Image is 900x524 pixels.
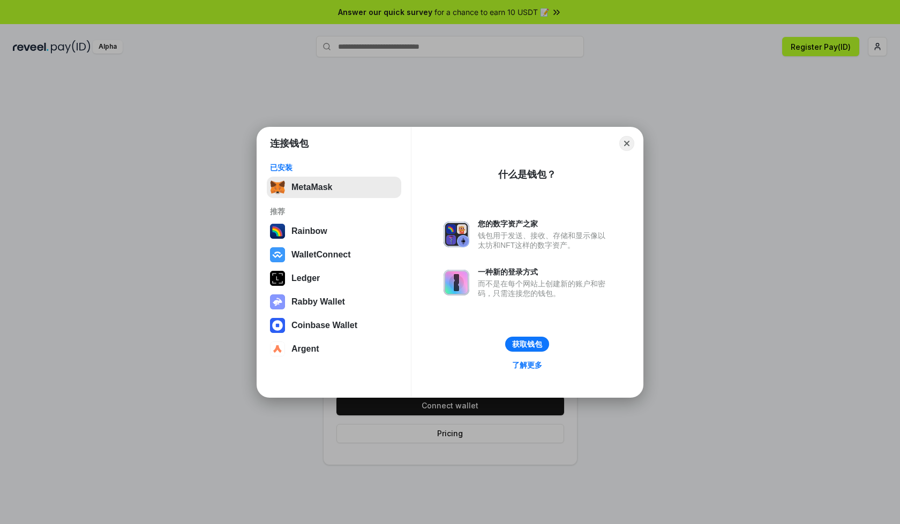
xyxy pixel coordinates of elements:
[505,337,549,352] button: 获取钱包
[291,344,319,354] div: Argent
[478,219,611,229] div: 您的数字资产之家
[267,177,401,198] button: MetaMask
[270,271,285,286] img: svg+xml,%3Csvg%20xmlns%3D%22http%3A%2F%2Fwww.w3.org%2F2000%2Fsvg%22%20width%3D%2228%22%20height%3...
[267,268,401,289] button: Ledger
[619,136,634,151] button: Close
[498,168,556,181] div: 什么是钱包？
[291,274,320,283] div: Ledger
[506,358,549,372] a: 了解更多
[267,338,401,360] button: Argent
[270,341,285,356] img: svg+xml,%3Csvg%20width%3D%2228%22%20height%3D%2228%22%20viewBox%3D%220%200%2028%2028%22%20fill%3D...
[270,247,285,262] img: svg+xml,%3Csvg%20width%3D%2228%22%20height%3D%2228%22%20viewBox%3D%220%200%2028%2028%22%20fill%3D...
[291,250,351,260] div: WalletConnect
[291,321,357,330] div: Coinbase Wallet
[270,137,309,150] h1: 连接钱包
[291,226,327,236] div: Rainbow
[444,222,469,247] img: svg+xml,%3Csvg%20xmlns%3D%22http%3A%2F%2Fwww.w3.org%2F2000%2Fsvg%22%20fill%3D%22none%22%20viewBox...
[291,297,345,307] div: Rabby Wallet
[478,267,611,277] div: 一种新的登录方式
[478,231,611,250] div: 钱包用于发送、接收、存储和显示像以太坊和NFT这样的数字资产。
[478,279,611,298] div: 而不是在每个网站上创建新的账户和密码，只需连接您的钱包。
[512,339,542,349] div: 获取钱包
[267,315,401,336] button: Coinbase Wallet
[270,224,285,239] img: svg+xml,%3Csvg%20width%3D%22120%22%20height%3D%22120%22%20viewBox%3D%220%200%20120%20120%22%20fil...
[270,163,398,172] div: 已安装
[267,221,401,242] button: Rainbow
[270,294,285,309] img: svg+xml,%3Csvg%20xmlns%3D%22http%3A%2F%2Fwww.w3.org%2F2000%2Fsvg%22%20fill%3D%22none%22%20viewBox...
[291,183,332,192] div: MetaMask
[444,270,469,295] img: svg+xml,%3Csvg%20xmlns%3D%22http%3A%2F%2Fwww.w3.org%2F2000%2Fsvg%22%20fill%3D%22none%22%20viewBox...
[512,360,542,370] div: 了解更多
[270,318,285,333] img: svg+xml,%3Csvg%20width%3D%2228%22%20height%3D%2228%22%20viewBox%3D%220%200%2028%2028%22%20fill%3D...
[270,180,285,195] img: svg+xml,%3Csvg%20fill%3D%22none%22%20height%3D%2233%22%20viewBox%3D%220%200%2035%2033%22%20width%...
[267,291,401,313] button: Rabby Wallet
[270,207,398,216] div: 推荐
[267,244,401,265] button: WalletConnect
